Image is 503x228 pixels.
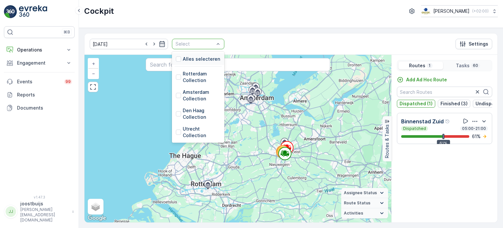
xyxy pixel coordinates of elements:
[183,71,220,84] p: Rotterdam Collection
[428,63,431,68] p: 1
[17,78,60,85] p: Events
[400,100,433,107] p: Dispatched (1)
[19,5,47,18] img: logo_light-DOdMpM7g.png
[397,100,435,108] button: Dispatched (1)
[421,8,431,15] img: basis-logo_rgb2x.png
[17,92,72,98] p: Reports
[445,119,450,124] div: Help Tooltip Icon
[88,69,98,78] a: Zoom Out
[344,200,370,206] span: Route Status
[183,107,220,120] p: Den Haag Collection
[341,188,388,198] summary: Assignee Status
[90,39,168,49] input: dd/mm/yyyy
[20,200,69,207] p: joostbuijs
[276,145,289,158] div: 60
[433,8,470,14] p: [PERSON_NAME]
[86,214,108,222] img: Google
[472,9,489,14] p: ( +02:00 )
[176,41,214,47] p: Select
[84,6,114,16] p: Cockpit
[421,5,498,17] button: [PERSON_NAME](+02:00)
[384,124,390,158] p: Routes & Tasks
[183,56,220,62] p: Alles selecteren
[401,117,444,125] p: Binnenstad Zuid
[469,41,488,47] p: Settings
[88,199,103,214] a: Layers
[4,88,75,101] a: Reports
[438,100,470,108] button: Finished (3)
[456,39,492,49] button: Settings
[409,62,425,69] p: Routes
[402,126,427,131] p: Dispatched
[17,47,62,53] p: Operations
[17,105,72,111] p: Documents
[456,62,470,69] p: Tasks
[4,75,75,88] a: Events99
[64,30,70,35] p: ⌘B
[4,5,17,18] img: logo
[472,133,481,140] p: 61 %
[65,79,71,84] p: 99
[4,56,75,70] button: Engagement
[183,126,220,139] p: Utrecht Collection
[437,140,450,147] div: 61%
[440,100,468,107] p: Finished (3)
[341,198,388,208] summary: Route Status
[344,211,363,216] span: Activities
[341,208,388,218] summary: Activities
[397,87,492,97] input: Search Routes
[88,59,98,69] a: Zoom In
[92,71,95,76] span: −
[4,195,75,199] span: v 1.47.3
[20,207,69,223] p: [PERSON_NAME][EMAIL_ADDRESS][DOMAIN_NAME]
[4,101,75,114] a: Documents
[86,214,108,222] a: Open this area in Google Maps (opens a new window)
[344,190,377,196] span: Assignee Status
[6,206,16,217] div: JJ
[92,61,95,66] span: +
[4,200,75,223] button: JJjoostbuijs[PERSON_NAME][EMAIL_ADDRESS][DOMAIN_NAME]
[4,43,75,56] button: Operations
[183,89,220,102] p: Amsterdam Collection
[406,76,447,83] p: Add Ad Hoc Route
[461,126,487,131] p: 05:00-21:00
[397,76,447,83] a: Add Ad Hoc Route
[472,63,479,68] p: 60
[17,60,62,66] p: Engagement
[146,58,330,71] input: Search for tasks or a location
